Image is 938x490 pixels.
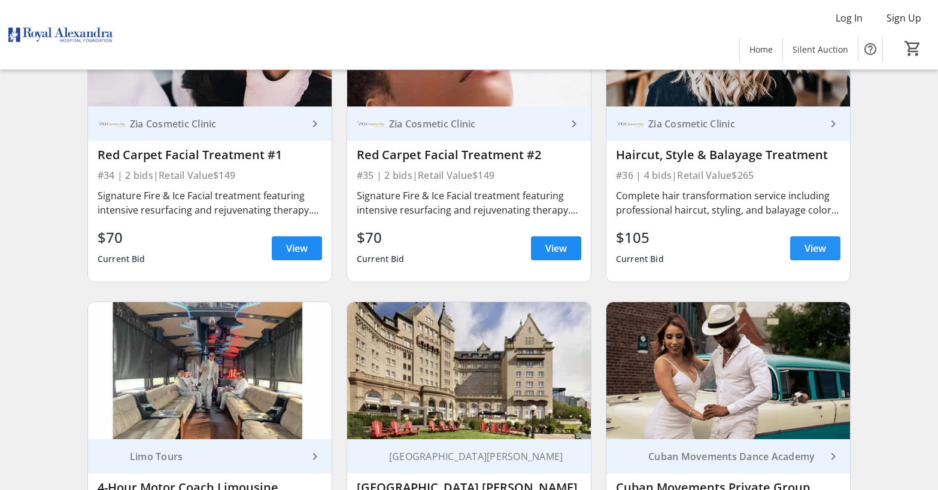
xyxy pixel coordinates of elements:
[98,227,145,248] div: $70
[826,449,840,464] mat-icon: keyboard_arrow_right
[384,118,567,130] div: Zia Cosmetic Clinic
[357,110,384,138] img: Zia Cosmetic Clinic
[616,110,643,138] img: Zia Cosmetic Clinic
[357,248,405,270] div: Current Bid
[783,38,858,60] a: Silent Auction
[740,38,782,60] a: Home
[384,451,567,462] div: [GEOGRAPHIC_DATA][PERSON_NAME]
[98,110,125,138] img: Zia Cosmetic Clinic
[826,117,840,131] mat-icon: keyboard_arrow_right
[606,106,850,141] a: Zia Cosmetic ClinicZia Cosmetic Clinic
[98,443,125,470] img: Limo Tours
[347,106,591,141] a: Zia Cosmetic ClinicZia Cosmetic Clinic
[836,11,863,25] span: Log In
[606,439,850,473] a: Cuban Movements Dance AcademyCuban Movements Dance Academy
[616,148,840,162] div: Haircut, Style & Balayage Treatment
[887,11,921,25] span: Sign Up
[347,302,591,439] img: Fairmont Hotel MacDonald - One Night Stay
[125,451,308,462] div: Limo Tours
[88,106,332,141] a: Zia Cosmetic ClinicZia Cosmetic Clinic
[826,8,872,28] button: Log In
[357,227,405,248] div: $70
[616,443,643,470] img: Cuban Movements Dance Academy
[567,117,581,131] mat-icon: keyboard_arrow_right
[643,451,826,462] div: Cuban Movements Dance Academy
[98,188,322,217] div: Signature Fire & Ice Facial treatment featuring intensive resurfacing and rejuvenating therapy. T...
[531,236,581,260] a: View
[125,118,308,130] div: Zia Cosmetic Clinic
[616,167,840,184] div: #36 | 4 bids | Retail Value $265
[357,188,581,217] div: Signature Fire & Ice Facial treatment featuring intensive resurfacing and rejuvenating therapy. T...
[98,167,322,184] div: #34 | 2 bids | Retail Value $149
[805,241,826,255] span: View
[7,5,114,65] img: Royal Alexandra Hospital Foundation's Logo
[308,117,322,131] mat-icon: keyboard_arrow_right
[286,241,308,255] span: View
[643,118,826,130] div: Zia Cosmetic Clinic
[98,248,145,270] div: Current Bid
[616,248,664,270] div: Current Bid
[858,37,882,61] button: Help
[877,8,931,28] button: Sign Up
[790,236,840,260] a: View
[749,43,773,56] span: Home
[606,302,850,439] img: Cuban Movements Private Group Dance Class
[272,236,322,260] a: View
[357,443,384,470] img: Fairmont Hotel MacDonald
[308,449,322,464] mat-icon: keyboard_arrow_right
[902,38,924,59] button: Cart
[357,148,581,162] div: Red Carpet Facial Treatment #2
[793,43,848,56] span: Silent Auction
[98,148,322,162] div: Red Carpet Facial Treatment #1
[357,167,581,184] div: #35 | 2 bids | Retail Value $149
[88,302,332,439] img: 4-Hour Motor Coach Limousine Service
[88,439,332,473] a: Limo ToursLimo Tours
[616,188,840,217] div: Complete hair transformation service including professional haircut, styling, and balayage color ...
[616,227,664,248] div: $105
[545,241,567,255] span: View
